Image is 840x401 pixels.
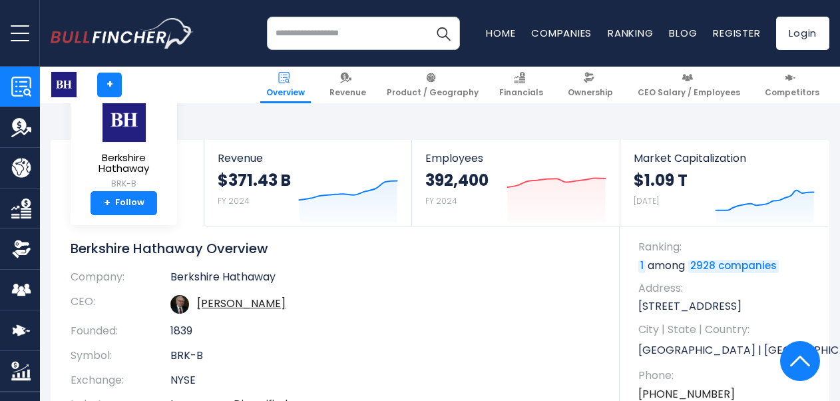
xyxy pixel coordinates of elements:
[11,239,31,259] img: Ownership
[51,18,194,49] img: bullfincher logo
[638,260,646,273] a: 1
[71,240,600,257] h1: Berkshire Hathaway Overview
[499,87,543,98] span: Financials
[412,140,619,226] a: Employees 392,400 FY 2024
[568,87,613,98] span: Ownership
[776,17,829,50] a: Login
[486,26,515,40] a: Home
[266,87,305,98] span: Overview
[638,299,816,314] p: [STREET_ADDRESS]
[634,170,688,191] strong: $1.09 T
[91,191,157,215] a: +Follow
[425,152,606,165] span: Employees
[71,319,170,344] th: Founded:
[765,87,819,98] span: Competitors
[638,87,740,98] span: CEO Salary / Employees
[638,258,816,273] p: among
[632,67,746,103] a: CEO Salary / Employees
[638,281,816,296] span: Address:
[638,368,816,383] span: Phone:
[713,26,760,40] a: Register
[620,140,828,226] a: Market Capitalization $1.09 T [DATE]
[218,195,250,206] small: FY 2024
[759,67,825,103] a: Competitors
[634,195,659,206] small: [DATE]
[97,73,122,97] a: +
[71,368,170,393] th: Exchange:
[425,170,489,191] strong: 392,400
[81,178,166,190] small: BRK-B
[562,67,619,103] a: Ownership
[71,270,170,290] th: Company:
[387,87,479,98] span: Product / Geography
[688,260,779,273] a: 2928 companies
[170,270,600,290] td: Berkshire Hathaway
[218,152,398,165] span: Revenue
[81,153,166,175] span: Berkshire Hathaway
[71,290,170,319] th: CEO:
[323,67,372,103] a: Revenue
[170,368,600,393] td: NYSE
[638,322,816,337] span: City | State | Country:
[425,195,457,206] small: FY 2024
[170,295,189,314] img: warren-buffett.jpg
[101,98,147,143] img: BRK-B logo
[638,340,816,360] p: [GEOGRAPHIC_DATA] | [GEOGRAPHIC_DATA] | US
[531,26,592,40] a: Companies
[638,240,816,254] span: Ranking:
[51,18,194,49] a: Go to homepage
[204,140,411,226] a: Revenue $371.43 B FY 2024
[71,344,170,368] th: Symbol:
[260,67,311,103] a: Overview
[218,170,291,191] strong: $371.43 B
[608,26,653,40] a: Ranking
[170,319,600,344] td: 1839
[493,67,549,103] a: Financials
[51,72,77,97] img: BRK-B logo
[634,152,815,165] span: Market Capitalization
[427,17,460,50] button: Search
[669,26,697,40] a: Blog
[197,296,286,311] a: ceo
[104,197,110,209] strong: +
[170,344,600,368] td: BRK-B
[381,67,485,103] a: Product / Geography
[329,87,366,98] span: Revenue
[81,97,167,191] a: Berkshire Hathaway BRK-B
